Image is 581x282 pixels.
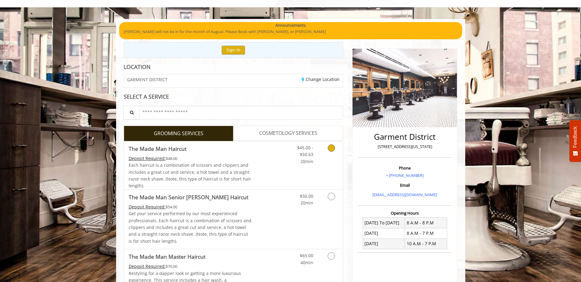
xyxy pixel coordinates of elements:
[405,218,447,228] td: 8 A.M - 8 P.M
[386,173,424,178] a: + [PHONE_NUMBER]
[569,120,581,162] button: Feedback - Show survey
[372,192,437,197] a: [EMAIL_ADDRESS][DOMAIN_NAME]
[129,193,248,201] b: The Made Man Senior [PERSON_NAME] Haircut
[363,238,405,249] td: [DATE]
[300,158,313,164] span: 20min
[275,22,306,29] b: Announcements
[405,228,447,238] td: 8 A.M - 7 P.M
[363,228,405,238] td: [DATE]
[129,155,166,161] span: This service needs some Advance to be paid before we block your appointment
[129,162,251,189] span: Each haircut is a combination of scissors and clippers and includes a great cut and service, a ho...
[123,106,139,120] button: Service Search
[129,263,166,269] span: This service needs some Advance to be paid before we block your appointment
[572,126,578,148] span: Feedback
[359,132,450,141] h2: Garment District
[129,144,187,153] b: The Made Man Haircut
[127,77,168,82] span: GARMENT DISTRICT
[129,155,252,162] div: $48.00
[359,143,450,150] p: [STREET_ADDRESS][US_STATE]
[222,46,245,55] button: Sign In
[302,76,340,82] a: Change Location
[363,218,405,228] td: [DATE] To [DATE]
[300,253,313,258] span: $65.00
[129,204,166,210] span: This service needs some Advance to be paid before we block your appointment
[154,130,203,138] span: GROOMING SERVICES
[297,145,313,157] span: $45.00 - $50.63
[358,211,452,215] h3: Opening Hours
[129,210,252,245] p: Get your service performed by our most experienced professionals. Each haircut is a combination o...
[300,193,313,199] span: $50.00
[129,252,206,261] b: The Made Man Master Haircut
[300,200,313,206] span: 20min
[359,183,450,187] h3: Email
[124,94,343,100] div: SELECT A SERVICE
[405,238,447,249] td: 10 A.M - 7 P.M
[300,260,313,265] span: 40min
[129,263,252,270] div: $70.00
[259,129,317,137] span: COSMETOLOGY SERVICES
[124,29,458,35] p: [PERSON_NAME] will not be in for the month of August. Please Book with [PERSON_NAME], or [PERSON_...
[129,204,252,210] div: $54.00
[124,63,150,70] b: LOCATION
[359,166,450,170] h3: Phone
